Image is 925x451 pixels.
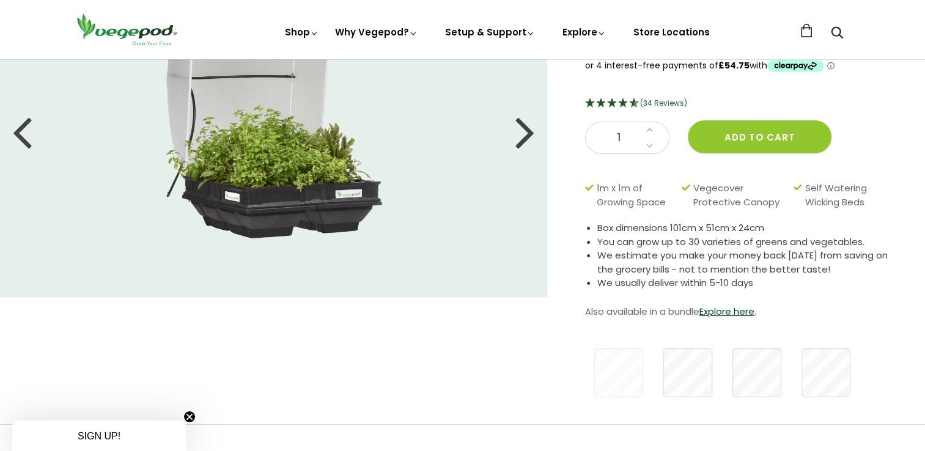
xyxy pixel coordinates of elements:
[597,249,894,276] li: We estimate you make your money back [DATE] from saving on the grocery bills - not to mention the...
[643,122,657,138] a: Increase quantity by 1
[585,302,894,321] p: Also available in a bundle .
[585,96,894,112] div: 4.65 Stars - 34 Reviews
[640,98,687,108] span: (34 Reviews)
[12,420,186,451] div: SIGN UP!Close teaser
[597,276,894,290] li: We usually deliver within 5-10 days
[183,411,196,423] button: Close teaser
[72,12,182,47] img: Vegepod
[597,235,894,249] li: You can grow up to 30 varieties of greens and vegetables.
[693,182,787,209] span: Vegecover Protective Canopy
[597,221,894,235] li: Box dimensions 101cm x 51cm x 24cm
[597,182,676,209] span: 1m x 1m of Growing Space
[78,431,120,441] span: SIGN UP!
[165,24,382,238] img: Medium Raised Garden Bed with Canopy
[285,26,319,38] a: Shop
[805,182,888,209] span: Self Watering Wicking Beds
[598,130,639,146] span: 1
[633,26,710,38] a: Store Locations
[335,26,418,38] a: Why Vegepod?
[831,28,843,40] a: Search
[688,120,831,153] button: Add to cart
[445,26,536,38] a: Setup & Support
[562,26,606,38] a: Explore
[643,138,657,154] a: Decrease quantity by 1
[699,305,754,318] a: Explore here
